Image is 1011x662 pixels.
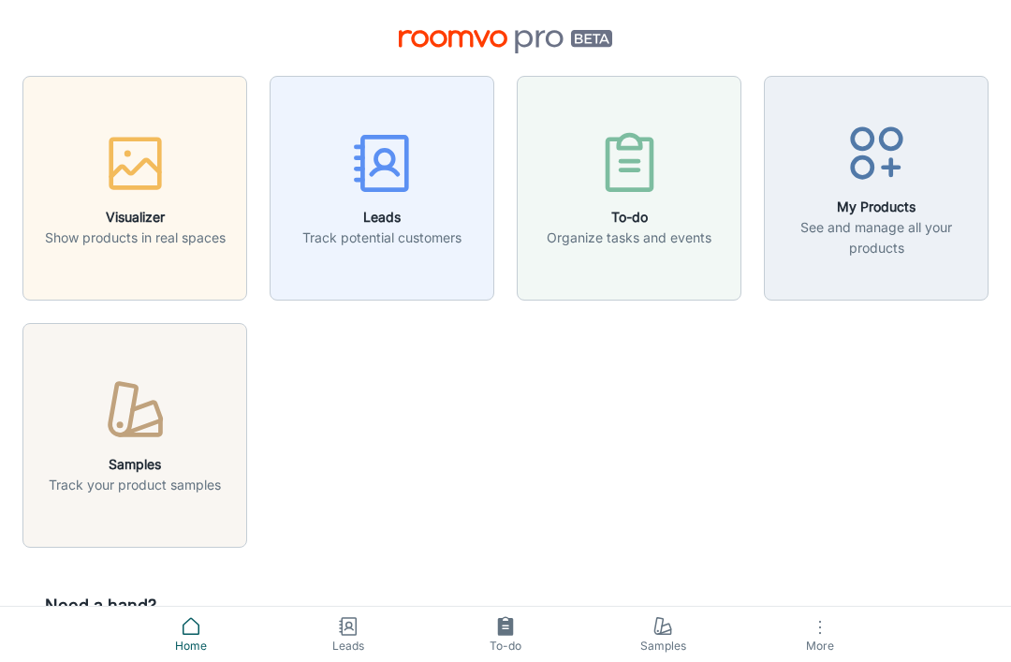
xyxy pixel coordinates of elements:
[764,76,989,301] button: My ProductsSee and manage all your products
[547,228,711,248] p: Organize tasks and events
[584,607,741,662] a: Samples
[302,228,462,248] p: Track potential customers
[517,177,741,196] a: To-doOrganize tasks and events
[281,638,416,655] span: Leads
[45,228,226,248] p: Show products in real spaces
[270,177,494,196] a: LeadsTrack potential customers
[764,177,989,196] a: My ProductsSee and manage all your products
[270,607,427,662] a: Leads
[49,454,221,475] h6: Samples
[45,207,226,228] h6: Visualizer
[753,639,887,653] span: More
[22,323,247,548] button: SamplesTrack your product samples
[302,207,462,228] h6: Leads
[22,76,247,301] button: VisualizerShow products in real spaces
[124,638,258,655] span: Home
[112,607,270,662] a: Home
[427,607,584,662] a: To-do
[595,638,730,655] span: Samples
[438,638,573,655] span: To-do
[547,207,711,228] h6: To-do
[399,30,613,53] img: Roomvo PRO Beta
[49,475,221,495] p: Track your product samples
[776,217,976,258] p: See and manage all your products
[270,76,494,301] button: LeadsTrack potential customers
[45,593,558,619] h6: Need a hand?
[776,197,976,217] h6: My Products
[741,607,899,662] button: More
[22,424,247,443] a: SamplesTrack your product samples
[517,76,741,301] button: To-doOrganize tasks and events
